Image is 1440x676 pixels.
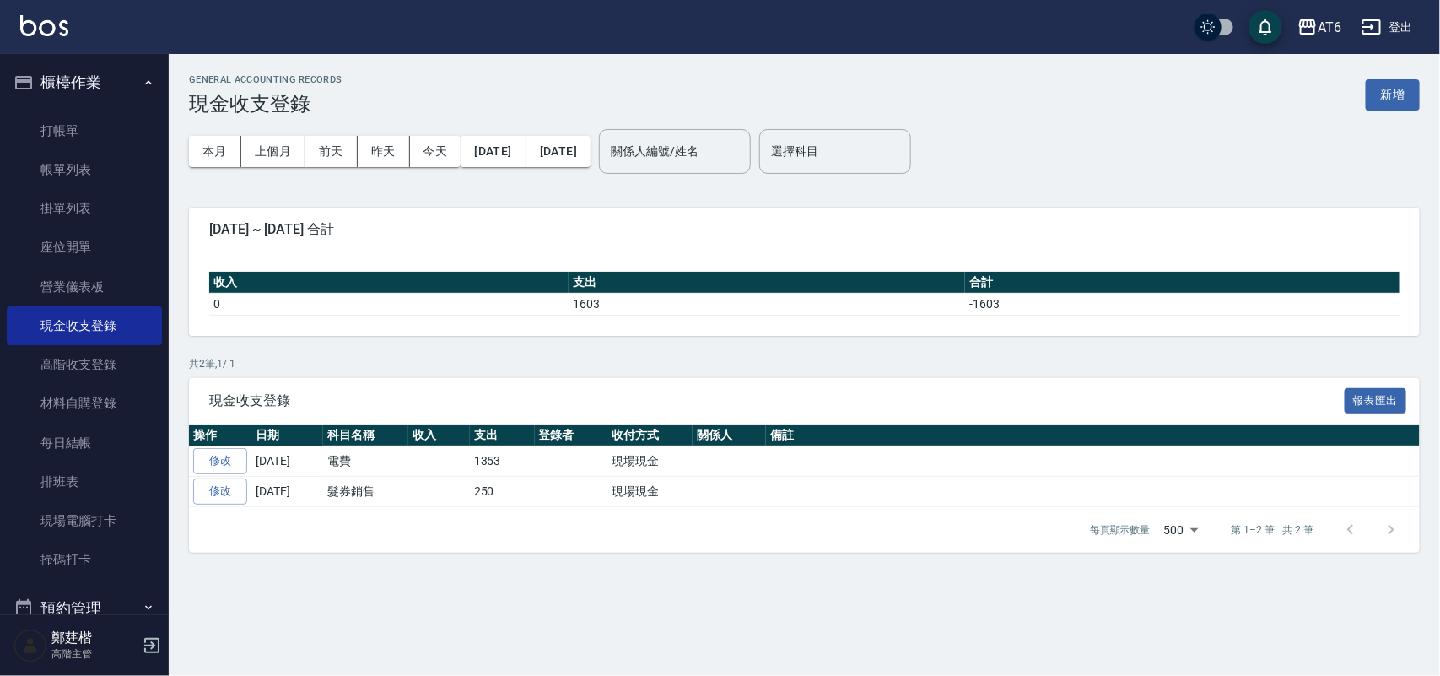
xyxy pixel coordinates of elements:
[1366,79,1420,111] button: 新增
[1090,522,1151,538] p: 每頁顯示數量
[209,293,569,315] td: 0
[410,136,461,167] button: 今天
[569,272,965,294] th: 支出
[251,446,323,477] td: [DATE]
[7,384,162,423] a: 材料自購登錄
[323,425,408,446] th: 科目名稱
[408,425,470,446] th: 收入
[1345,392,1407,408] a: 報表匯出
[693,425,766,446] th: 關係人
[7,61,162,105] button: 櫃檯作業
[1232,522,1313,538] p: 第 1–2 筆 共 2 筆
[7,189,162,228] a: 掛單列表
[209,221,1400,238] span: [DATE] ~ [DATE] 合計
[209,392,1345,409] span: 現金收支登錄
[241,136,305,167] button: 上個月
[358,136,410,167] button: 昨天
[7,501,162,540] a: 現場電腦打卡
[189,92,342,116] h3: 現金收支登錄
[965,272,1400,294] th: 合計
[209,272,569,294] th: 收入
[193,479,247,505] a: 修改
[7,587,162,630] button: 預約管理
[7,150,162,189] a: 帳單列表
[470,446,535,477] td: 1353
[323,446,408,477] td: 電費
[189,136,241,167] button: 本月
[526,136,591,167] button: [DATE]
[7,228,162,267] a: 座位開單
[323,477,408,507] td: 髮券銷售
[51,630,138,646] h5: 鄭莛楷
[193,448,247,474] a: 修改
[189,74,342,85] h2: GENERAL ACCOUNTING RECORDS
[607,446,693,477] td: 現場現金
[251,425,323,446] th: 日期
[7,540,162,579] a: 掃碼打卡
[13,629,47,662] img: Person
[1345,388,1407,414] button: 報表匯出
[7,111,162,150] a: 打帳單
[7,306,162,345] a: 現金收支登錄
[766,425,1420,446] th: 備註
[189,356,1420,371] p: 共 2 筆, 1 / 1
[1355,12,1420,43] button: 登出
[7,345,162,384] a: 高階收支登錄
[51,646,138,662] p: 高階主管
[20,15,68,36] img: Logo
[535,425,608,446] th: 登錄者
[1366,86,1420,102] a: 新增
[461,136,526,167] button: [DATE]
[7,462,162,501] a: 排班表
[607,425,693,446] th: 收付方式
[470,477,535,507] td: 250
[1157,507,1205,553] div: 500
[7,268,162,306] a: 營業儀表板
[1291,10,1348,45] button: AT6
[965,293,1400,315] td: -1603
[1318,17,1341,38] div: AT6
[251,477,323,507] td: [DATE]
[189,425,251,446] th: 操作
[569,293,965,315] td: 1603
[305,136,358,167] button: 前天
[470,425,535,446] th: 支出
[607,477,693,507] td: 現場現金
[7,424,162,462] a: 每日結帳
[1249,10,1282,44] button: save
